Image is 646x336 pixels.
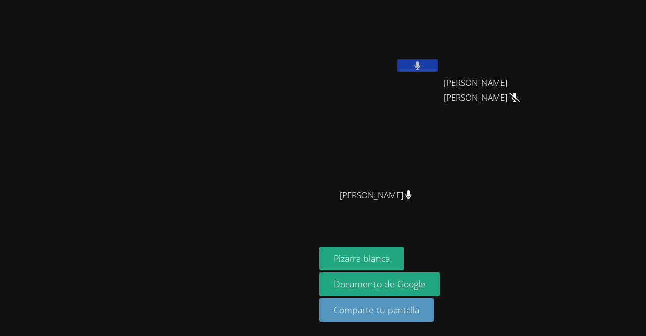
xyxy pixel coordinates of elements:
font: [PERSON_NAME] [PERSON_NAME] [444,77,507,103]
font: [PERSON_NAME] [340,189,403,201]
font: Pizarra blanca [334,252,390,264]
button: Pizarra blanca [319,247,404,270]
font: Comparte tu pantalla [334,304,419,316]
button: Comparte tu pantalla [319,298,434,322]
a: Documento de Google [319,272,440,296]
font: Documento de Google [334,278,425,290]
